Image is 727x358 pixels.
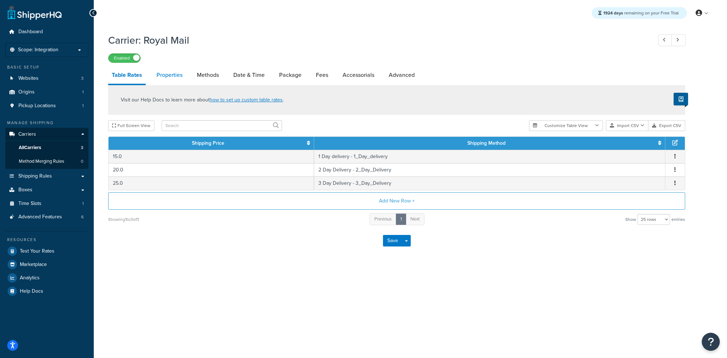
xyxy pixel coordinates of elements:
[5,128,88,169] li: Carriers
[406,213,424,225] a: Next
[82,201,84,207] span: 1
[314,163,665,176] td: 2 Day Delivery - 2_Day_Delivery
[5,72,88,85] li: Websites
[5,197,88,210] a: Time Slots1
[5,64,88,70] div: Basic Setup
[396,213,406,225] a: 1
[314,176,665,190] td: 3 Day Delivery - 3_Day_Delivery
[18,47,58,53] span: Scope: Integration
[18,29,43,35] span: Dashboard
[603,10,623,16] strong: 1924 days
[18,173,52,179] span: Shipping Rules
[374,215,392,222] span: Previous
[5,245,88,258] a: Test Your Rates
[467,139,506,147] a: Shipping Method
[82,89,84,95] span: 1
[370,213,396,225] a: Previous
[5,237,88,243] div: Resources
[5,210,88,224] li: Advanced Features
[19,145,41,151] span: All Carriers
[108,120,154,131] button: Full Screen View
[5,120,88,126] div: Manage Shipping
[109,150,314,163] td: 15.0
[625,214,636,224] span: Show
[5,210,88,224] a: Advanced Features6
[5,155,88,168] li: Method Merging Rules
[529,120,603,131] button: Customize Table View
[82,103,84,109] span: 1
[603,10,679,16] span: remaining on your Free Trial
[5,86,88,99] li: Origins
[20,288,43,294] span: Help Docs
[108,33,645,47] h1: Carrier: Royal Mail
[18,201,41,207] span: Time Slots
[5,285,88,298] a: Help Docs
[674,93,688,105] button: Show Help Docs
[18,89,35,95] span: Origins
[5,197,88,210] li: Time Slots
[671,214,685,224] span: entries
[108,66,146,85] a: Table Rates
[5,155,88,168] a: Method Merging Rules0
[671,34,686,46] a: Next Record
[109,163,314,176] td: 20.0
[153,66,186,84] a: Properties
[18,75,39,82] span: Websites
[5,170,88,183] a: Shipping Rules
[108,214,139,224] div: Showing 1 to 3 of 3
[314,150,665,163] td: 1 Day delivery - 1_Day_delivery
[192,139,224,147] a: Shipping Price
[385,66,418,84] a: Advanced
[193,66,222,84] a: Methods
[18,187,32,193] span: Boxes
[383,235,402,246] button: Save
[20,262,47,268] span: Marketplace
[410,215,420,222] span: Next
[19,158,64,165] span: Method Merging Rules
[81,75,84,82] span: 3
[5,25,88,39] a: Dashboard
[109,176,314,190] td: 25.0
[81,158,83,165] span: 0
[121,96,284,104] p: Visit our Help Docs to learn more about .
[18,131,36,137] span: Carriers
[18,103,56,109] span: Pickup Locations
[5,183,88,197] a: Boxes
[339,66,378,84] a: Accessorials
[162,120,282,131] input: Search
[5,128,88,141] a: Carriers
[648,120,685,131] button: Export CSV
[210,96,283,104] a: how to set up custom table rates
[5,141,88,154] a: AllCarriers3
[5,271,88,284] a: Analytics
[20,248,54,254] span: Test Your Rates
[5,72,88,85] a: Websites3
[109,54,140,62] label: Enabled
[18,214,62,220] span: Advanced Features
[81,214,84,220] span: 6
[108,192,685,210] button: Add New Row +
[5,86,88,99] a: Origins1
[5,99,88,113] a: Pickup Locations1
[312,66,332,84] a: Fees
[702,333,720,351] button: Open Resource Center
[5,99,88,113] li: Pickup Locations
[606,120,648,131] button: Import CSV
[81,145,83,151] span: 3
[230,66,268,84] a: Date & Time
[5,258,88,271] a: Marketplace
[658,34,672,46] a: Previous Record
[20,275,40,281] span: Analytics
[276,66,305,84] a: Package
